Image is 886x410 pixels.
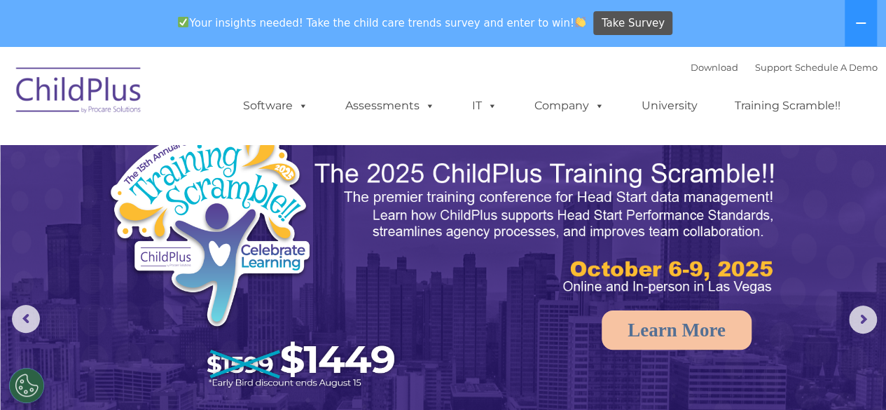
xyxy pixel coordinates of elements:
[520,92,618,120] a: Company
[602,310,752,350] a: Learn More
[172,9,592,36] span: Your insights needed! Take the child care trends survey and enter to win!
[331,92,449,120] a: Assessments
[575,17,586,27] img: 👏
[721,92,854,120] a: Training Scramble!!
[458,92,511,120] a: IT
[755,62,792,73] a: Support
[691,62,738,73] a: Download
[602,11,665,36] span: Take Survey
[229,92,322,120] a: Software
[9,368,44,403] button: Cookies Settings
[691,62,878,73] font: |
[195,150,254,160] span: Phone number
[593,11,672,36] a: Take Survey
[795,62,878,73] a: Schedule A Demo
[9,57,149,128] img: ChildPlus by Procare Solutions
[628,92,712,120] a: University
[195,93,237,103] span: Last name
[178,17,188,27] img: ✅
